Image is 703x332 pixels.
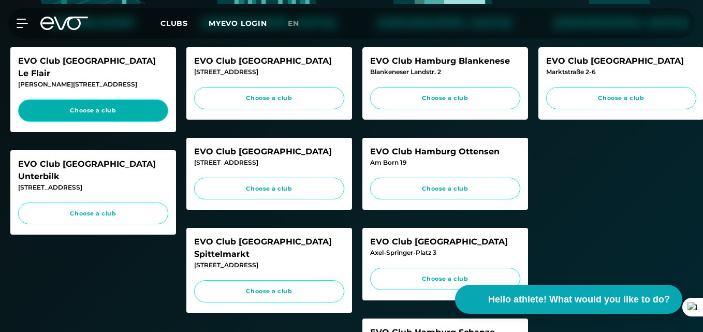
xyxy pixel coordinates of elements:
a: Clubs [160,18,209,28]
font: [STREET_ADDRESS] [194,68,258,76]
font: Choose a club [598,94,644,102]
font: Clubs [160,19,188,28]
font: [STREET_ADDRESS] [194,261,258,269]
font: [PERSON_NAME][STREET_ADDRESS] [18,80,137,88]
font: EVO Club [GEOGRAPHIC_DATA] [194,56,332,66]
font: [STREET_ADDRESS] [18,183,82,191]
font: EVO Club [GEOGRAPHIC_DATA] Le Flair [18,56,156,78]
font: EVO Club [GEOGRAPHIC_DATA] [370,237,508,247]
a: Choose a club [194,178,344,200]
font: Choose a club [70,210,116,217]
font: Choose a club [422,275,468,282]
a: Choose a club [370,268,520,290]
font: Hello athlete! What would you like to do? [488,294,670,305]
font: EVO Club [GEOGRAPHIC_DATA] Spittelmarkt [194,237,332,259]
font: EVO Club Hamburg Ottensen [370,147,500,156]
font: en [288,19,299,28]
button: Hello athlete! What would you like to do? [455,285,682,314]
a: Choose a club [194,280,344,302]
font: EVO Club [GEOGRAPHIC_DATA] [194,147,332,156]
font: Axel-Springer-Platz 3 [370,249,436,256]
a: MYEVO LOGIN [209,19,267,28]
font: Choose a club [246,185,292,192]
a: Choose a club [194,87,344,109]
a: Choose a club [546,87,696,109]
a: en [288,18,312,30]
font: Blankeneser Landstr. 2 [370,68,441,76]
font: Am Born 19 [370,158,407,166]
font: Marktstraße 2-6 [546,68,596,76]
font: [STREET_ADDRESS] [194,158,258,166]
font: Choose a club [422,94,468,102]
font: Choose a club [246,287,292,295]
font: EVO Club [GEOGRAPHIC_DATA] [546,56,684,66]
font: Choose a club [70,107,116,114]
a: Choose a club [370,178,520,200]
a: Choose a club [18,99,168,122]
a: Choose a club [18,203,168,225]
font: Choose a club [246,94,292,102]
a: Choose a club [370,87,520,109]
font: EVO Club Hamburg Blankenese [370,56,510,66]
font: Choose a club [422,185,468,192]
font: EVO Club [GEOGRAPHIC_DATA] Unterbilk [18,159,156,181]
